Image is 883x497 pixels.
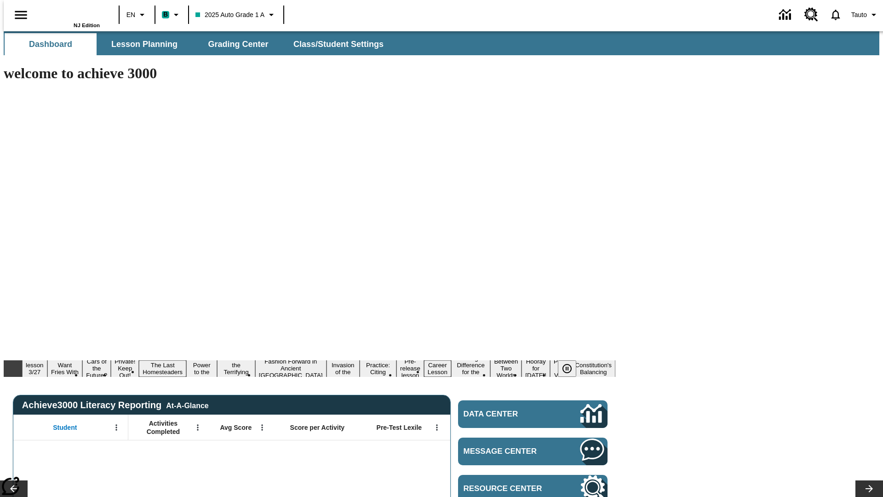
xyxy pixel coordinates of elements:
[848,6,883,23] button: Profile/Settings
[824,3,848,27] a: Notifications
[98,33,190,55] button: Lesson Planning
[451,353,491,384] button: Slide 13 Making a Difference for the Planet
[255,421,269,434] button: Open Menu
[522,357,550,380] button: Slide 15 Hooray for Constitution Day!
[111,39,178,50] span: Lesson Planning
[464,484,553,493] span: Resource Center
[458,438,608,465] a: Message Center
[7,1,34,29] button: Open side menu
[186,353,217,384] button: Slide 6 Solar Power to the People
[111,357,139,380] button: Slide 4 Private! Keep Out!
[133,419,194,436] span: Activities Completed
[191,421,205,434] button: Open Menu
[4,33,392,55] div: SubNavbar
[122,6,152,23] button: Language: EN, Select a language
[139,360,186,377] button: Slide 5 The Last Homesteaders
[5,33,97,55] button: Dashboard
[774,2,799,28] a: Data Center
[286,33,391,55] button: Class/Student Settings
[217,353,255,384] button: Slide 7 Attack of the Terrifying Tomatoes
[22,353,47,384] button: Slide 1 Test lesson 3/27 en
[290,423,345,432] span: Score per Activity
[4,31,879,55] div: SubNavbar
[851,10,867,20] span: Tauto
[396,357,424,380] button: Slide 11 Pre-release lesson
[550,357,571,380] button: Slide 16 Point of View
[377,423,422,432] span: Pre-Test Lexile
[855,480,883,497] button: Lesson carousel, Next
[40,3,100,28] div: Home
[220,423,252,432] span: Avg Score
[490,357,522,380] button: Slide 14 Between Two Worlds
[109,421,123,434] button: Open Menu
[126,10,135,20] span: EN
[4,65,615,82] h1: welcome to achieve 3000
[208,39,268,50] span: Grading Center
[255,357,327,380] button: Slide 8 Fashion Forward in Ancient Rome
[799,2,824,27] a: Resource Center, Will open in new tab
[571,353,615,384] button: Slide 17 The Constitution's Balancing Act
[458,400,608,428] a: Data Center
[82,357,111,380] button: Slide 3 Cars of the Future?
[40,4,100,23] a: Home
[464,410,550,419] span: Data Center
[47,353,83,384] button: Slide 2 Do You Want Fries With That?
[22,400,209,410] span: Achieve3000 Literacy Reporting
[53,423,77,432] span: Student
[360,353,396,384] button: Slide 10 Mixed Practice: Citing Evidence
[166,400,208,410] div: At-A-Glance
[29,39,72,50] span: Dashboard
[464,447,553,456] span: Message Center
[430,421,444,434] button: Open Menu
[293,39,384,50] span: Class/Student Settings
[158,6,185,23] button: Boost Class color is teal. Change class color
[558,360,585,377] div: Pause
[558,360,576,377] button: Pause
[74,23,100,28] span: NJ Edition
[195,10,264,20] span: 2025 Auto Grade 1 A
[327,353,360,384] button: Slide 9 The Invasion of the Free CD
[192,6,281,23] button: Class: 2025 Auto Grade 1 A, Select your class
[424,360,451,377] button: Slide 12 Career Lesson
[192,33,284,55] button: Grading Center
[163,9,168,20] span: B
